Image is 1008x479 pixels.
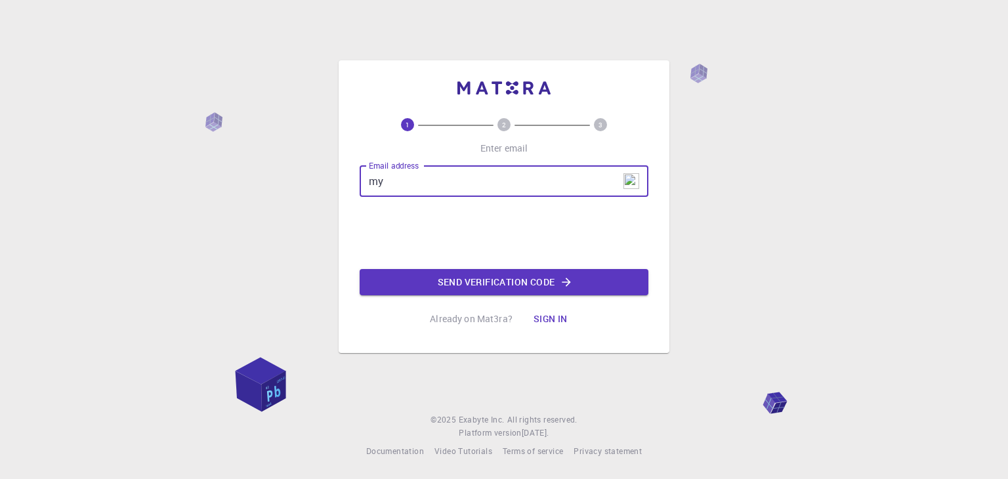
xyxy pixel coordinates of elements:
button: Sign in [523,306,578,332]
a: Documentation [366,445,424,458]
span: © 2025 [430,413,458,427]
text: 2 [502,120,506,129]
a: Terms of service [503,445,563,458]
span: All rights reserved. [507,413,577,427]
p: Already on Mat3ra? [430,312,513,325]
span: Exabyte Inc. [459,414,505,425]
img: npw-badge-icon-locked.svg [623,173,639,189]
iframe: reCAPTCHA [404,207,604,259]
p: Enter email [480,142,528,155]
span: Terms of service [503,446,563,456]
text: 1 [406,120,409,129]
span: Video Tutorials [434,446,492,456]
label: Email address [369,160,419,171]
span: Documentation [366,446,424,456]
a: Video Tutorials [434,445,492,458]
a: Privacy statement [574,445,642,458]
span: Privacy statement [574,446,642,456]
button: Send verification code [360,269,648,295]
span: [DATE] . [522,427,549,438]
text: 3 [598,120,602,129]
span: Platform version [459,427,521,440]
a: [DATE]. [522,427,549,440]
a: Exabyte Inc. [459,413,505,427]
